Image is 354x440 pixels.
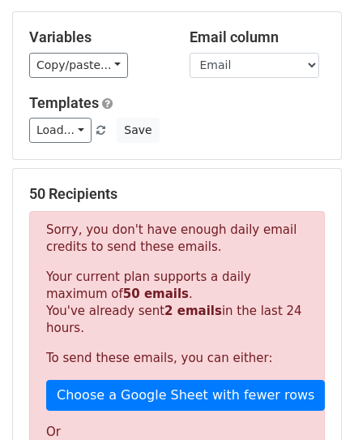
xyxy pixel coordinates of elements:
[46,380,325,411] a: Choose a Google Sheet with fewer rows
[29,53,128,78] a: Copy/paste...
[46,350,308,367] p: To send these emails, you can either:
[273,362,354,440] div: Widget de chat
[123,287,189,301] strong: 50 emails
[117,118,159,143] button: Save
[29,185,325,203] h5: 50 Recipients
[164,304,222,318] strong: 2 emails
[46,269,308,337] p: Your current plan supports a daily maximum of . You've already sent in the last 24 hours.
[29,28,165,46] h5: Variables
[29,94,99,111] a: Templates
[46,222,308,256] p: Sorry, you don't have enough daily email credits to send these emails.
[273,362,354,440] iframe: Chat Widget
[190,28,326,46] h5: Email column
[29,118,92,143] a: Load...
